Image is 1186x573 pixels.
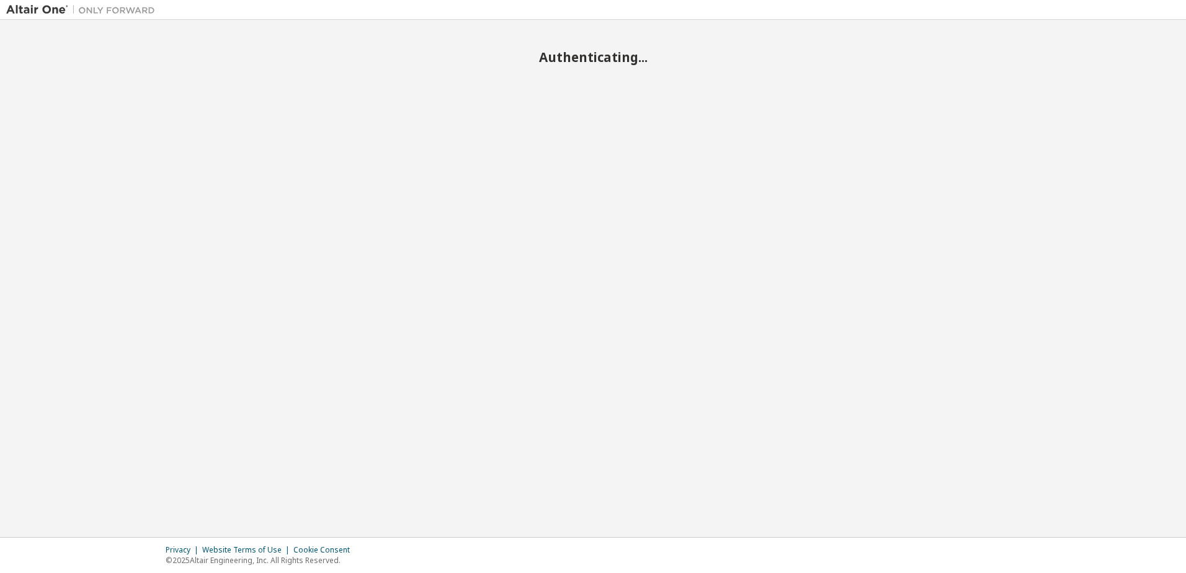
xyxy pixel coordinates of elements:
[166,545,202,555] div: Privacy
[202,545,293,555] div: Website Terms of Use
[293,545,357,555] div: Cookie Consent
[6,49,1180,65] h2: Authenticating...
[166,555,357,566] p: © 2025 Altair Engineering, Inc. All Rights Reserved.
[6,4,161,16] img: Altair One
